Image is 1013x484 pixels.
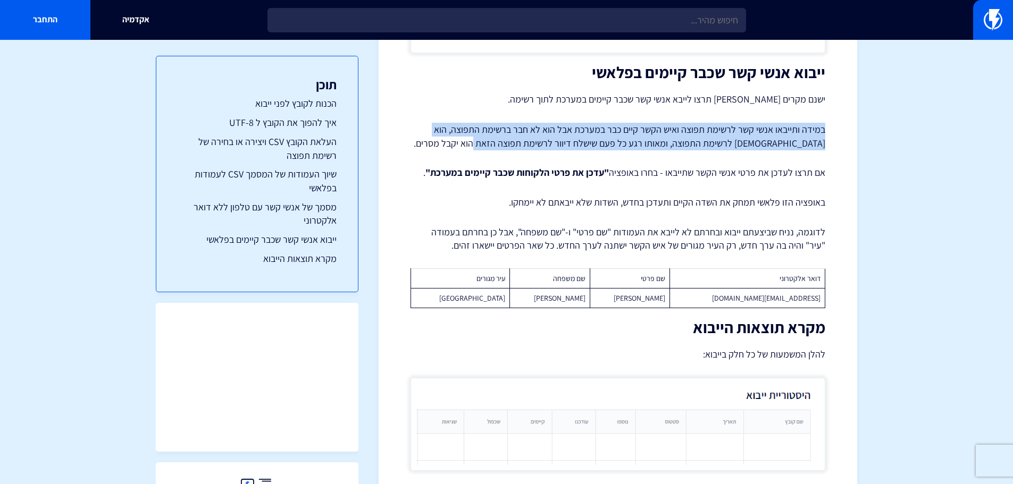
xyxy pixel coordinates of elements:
[411,288,510,308] td: [GEOGRAPHIC_DATA]
[670,269,825,288] td: דואר אלקטרוני
[178,200,337,227] a: מסמך של אנשי קשר עם טלפון ללא דואר אלקטרוני
[411,123,825,150] p: במידה ותייבאו אנשי קשר לרשימת תפוצה ואיש הקשר קיים כבר במערכת אבל הוא לא חבר ברשימת התפוצה, הוא [...
[411,269,510,288] td: עיר מגורים
[411,92,825,107] p: ישנם מקרים [PERSON_NAME] תרצו לייבא אנשי קשר שכבר קיימים במערכת לתוך רשימה.
[411,319,825,336] h2: מקרא תוצאות הייבוא
[178,97,337,111] a: הכנות לקובץ לפני ייבוא
[178,78,337,91] h3: תוכן
[178,233,337,247] a: ייבוא אנשי קשר שכבר קיימים בפלאשי
[510,269,590,288] td: שם משפחה
[670,288,825,308] td: [EMAIL_ADDRESS][DOMAIN_NAME]
[267,8,746,32] input: חיפוש מהיר...
[178,135,337,162] a: העלאת הקובץ CSV ויצירה או בחירה של רשימת תפוצה
[178,116,337,130] a: איך להפוך את הקובץ ל UTF-8
[590,269,670,288] td: שם פרטי
[178,167,337,194] a: שיוך העמודות של המסמך CSV לעמודות בפלאשי
[411,196,825,209] p: באופציה הזו פלאשי תמחק את השדה הקיים ותעדכן בחדש, השדות שלא ייבאתם לא יימחקו.
[411,64,825,81] h2: ייבוא אנשי קשר שכבר קיימים בפלאשי
[411,166,825,180] p: אם תרצו לעדכן את פרטי אנשי הקשר שתייבאו - בחרו באופציה .
[590,288,670,308] td: [PERSON_NAME]
[178,252,337,266] a: מקרא תוצאות הייבוא
[510,288,590,308] td: [PERSON_NAME]
[425,166,609,179] strong: "עדכן את פרטי הלקוחות שכבר קיימים במערכת"
[411,347,825,362] p: להלן המשמעות של כל חלק בייבוא:
[411,225,825,252] p: לדוגמה, נניח שביצעתם ייבוא ובחרתם לא לייבא את העמודות "שם פרטי" ו-"שם משפחה", אבל כן בחרתם בעמודה...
